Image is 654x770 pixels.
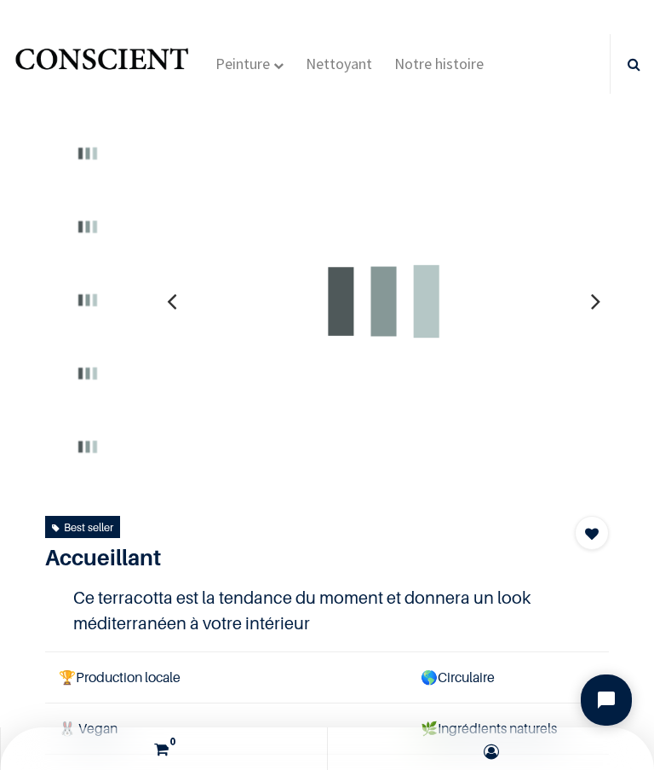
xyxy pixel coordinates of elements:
[407,703,609,754] td: Ingrédients naturels
[407,651,609,703] td: Circulaire
[421,669,438,686] span: 🌎
[215,54,270,73] span: Peinture
[566,660,646,740] iframe: Tidio Chat
[5,727,323,770] a: 0
[13,42,191,87] a: Logo of Conscient
[165,734,180,749] sup: 0
[306,54,372,73] span: Nettoyant
[45,545,524,570] h1: Accueillant
[13,42,191,87] img: Conscient
[52,518,113,536] div: Best seller
[59,669,76,686] span: 🏆
[394,54,484,73] span: Notre histoire
[56,415,119,478] img: Product image
[45,651,406,703] td: Production locale
[56,122,119,185] img: Product image
[59,720,118,737] span: 🐰 Vegan
[56,269,119,332] img: Product image
[56,195,119,258] img: Product image
[73,585,580,636] h4: Ce terracotta est la tendance du moment et donnera un look méditerranéen à votre intérieur
[575,516,609,550] button: Add to wishlist
[196,113,571,489] img: Product image
[209,34,290,94] a: Peinture
[585,524,599,544] span: Add to wishlist
[421,720,438,737] span: 🌿
[56,342,119,405] img: Product image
